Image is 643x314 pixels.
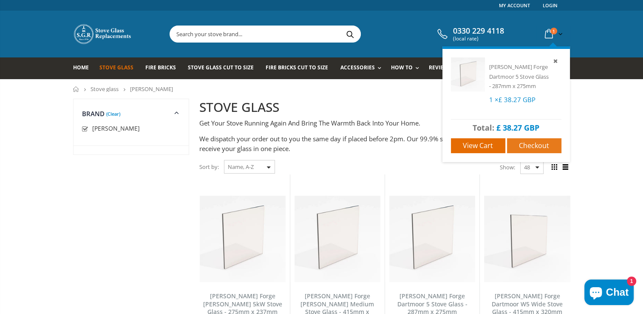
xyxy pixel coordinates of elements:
img: Dean Forge Dartmoor 5 Stove Glass [389,196,475,282]
a: 0330 229 4118 (local rate) [435,26,504,42]
img: Dean Forge Dartmoor W5 Wide Stove Glass [484,196,570,282]
span: Brand [82,109,105,118]
span: [PERSON_NAME] [130,85,173,93]
a: 1 [541,26,564,42]
a: Reviews [429,57,458,79]
span: 1 × [489,95,535,104]
a: Stove Glass [99,57,140,79]
a: Home [73,57,95,79]
img: Dean Forge Croft 5kW Stove Glass [200,196,286,282]
p: We dispatch your order out to you the same day if placed before 2pm. Our 99.9% successful deliver... [199,134,570,153]
span: Reviews [429,64,451,71]
span: List view [561,163,570,172]
a: Home [73,86,79,92]
span: Checkout [519,141,549,150]
img: Dean Forge Dartmoor 5 Stove Glass - 287mm x 275mm [451,57,485,91]
h2: STOVE GLASS [199,99,570,116]
input: Search your stove brand... [170,26,456,42]
span: 1 [550,28,557,34]
a: Checkout [507,138,561,153]
span: £ 38.27 GBP [496,123,539,133]
a: Accessories [340,57,385,79]
p: Get Your Stove Running Again And Bring The Warmth Back Into Your Home. [199,118,570,128]
span: [PERSON_NAME] [92,124,140,132]
span: How To [391,64,413,71]
a: Fire Bricks Cut To Size [266,57,334,79]
img: Dean Forge Croft Medium Stove Glass [295,196,380,282]
a: (Clear) [106,113,120,115]
a: [PERSON_NAME] Forge Dartmoor 5 Stove Glass - 287mm x 275mm [489,63,549,90]
button: Search [340,26,360,42]
img: Stove Glass Replacement [73,23,133,45]
span: 0330 229 4118 [453,26,504,36]
span: Fire Bricks Cut To Size [266,64,328,71]
a: View cart [451,138,505,153]
a: Fire Bricks [145,57,182,79]
a: Remove item [552,56,561,66]
span: Accessories [340,64,374,71]
span: Total: [473,123,494,133]
a: How To [391,57,423,79]
span: Stove Glass Cut To Size [188,64,254,71]
a: Stove glass [91,85,119,93]
a: Stove Glass Cut To Size [188,57,260,79]
span: Fire Bricks [145,64,176,71]
span: Show: [500,160,515,174]
span: £ 38.27 GBP [499,95,535,104]
inbox-online-store-chat: Shopify online store chat [582,280,636,307]
span: Stove Glass [99,64,133,71]
span: Sort by: [199,160,219,174]
span: View cart [463,141,493,150]
span: Home [73,64,89,71]
span: Grid view [550,163,559,172]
